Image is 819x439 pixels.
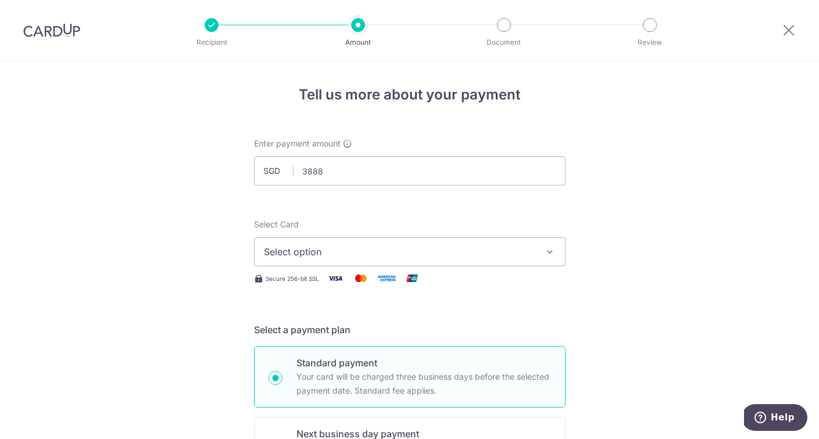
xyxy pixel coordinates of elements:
[254,323,566,337] h5: Select a payment plan
[324,271,347,285] img: Visa
[266,274,319,283] span: Secure 256-bit SSL
[296,356,551,370] p: Standard payment
[400,271,424,285] img: Union Pay
[254,156,566,185] input: 0.00
[254,84,566,105] h4: Tell us more about your payment
[264,245,535,259] span: Select option
[254,138,341,149] span: Enter payment amount
[254,219,299,229] span: translation missing: en.payables.payment_networks.credit_card.summary.labels.select_card
[254,237,566,266] button: Select option
[315,37,401,48] p: Amount
[607,37,693,48] p: Review
[263,165,294,177] span: SGD
[744,404,807,433] iframe: Opens a widget where you can find more information
[461,37,547,48] p: Document
[349,271,373,285] img: Mastercard
[23,23,80,37] img: CardUp
[375,271,398,285] img: American Express
[169,37,255,48] p: Recipient
[296,370,551,398] p: Your card will be charged three business days before the selected payment date. Standard fee appl...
